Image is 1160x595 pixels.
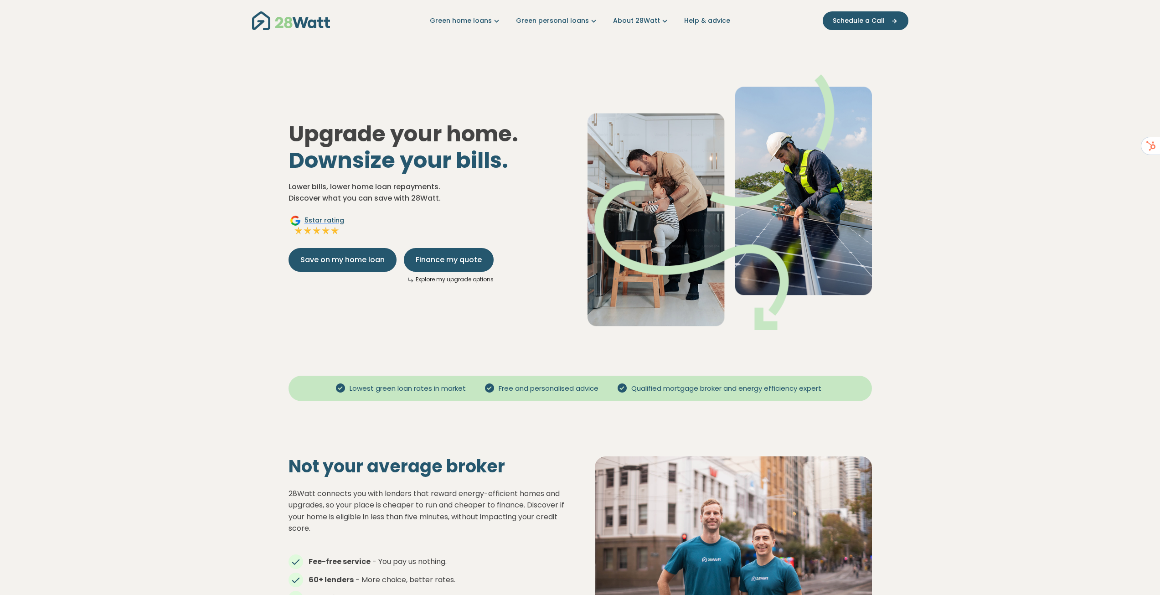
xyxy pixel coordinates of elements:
[321,226,330,235] img: Full star
[346,383,469,394] span: Lowest green loan rates in market
[684,16,730,26] a: Help & advice
[404,248,494,272] button: Finance my quote
[372,556,447,567] span: - You pay us nothing.
[304,216,344,225] span: 5 star rating
[252,11,330,30] img: 28Watt
[309,556,371,567] strong: Fee-free service
[309,574,354,585] strong: 60+ lenders
[416,254,482,265] span: Finance my quote
[495,383,602,394] span: Free and personalised advice
[628,383,825,394] span: Qualified mortgage broker and energy efficiency expert
[303,226,312,235] img: Full star
[613,16,670,26] a: About 28Watt
[300,254,385,265] span: Save on my home loan
[833,16,885,26] span: Schedule a Call
[289,456,566,477] h2: Not your average broker
[289,248,397,272] button: Save on my home loan
[356,574,455,585] span: - More choice, better rates.
[289,121,573,173] h1: Upgrade your home.
[823,11,908,30] button: Schedule a Call
[289,488,566,534] p: 28Watt connects you with lenders that reward energy-efficient homes and upgrades, so your place i...
[416,275,494,283] a: Explore my upgrade options
[289,181,573,204] p: Lower bills, lower home loan repayments. Discover what you can save with 28Watt.
[588,74,872,330] img: Dad helping toddler
[330,226,340,235] img: Full star
[312,226,321,235] img: Full star
[289,215,345,237] a: Google5star ratingFull starFull starFull starFull starFull star
[252,9,908,32] nav: Main navigation
[430,16,501,26] a: Green home loans
[289,145,508,176] span: Downsize your bills.
[516,16,598,26] a: Green personal loans
[294,226,303,235] img: Full star
[290,215,301,226] img: Google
